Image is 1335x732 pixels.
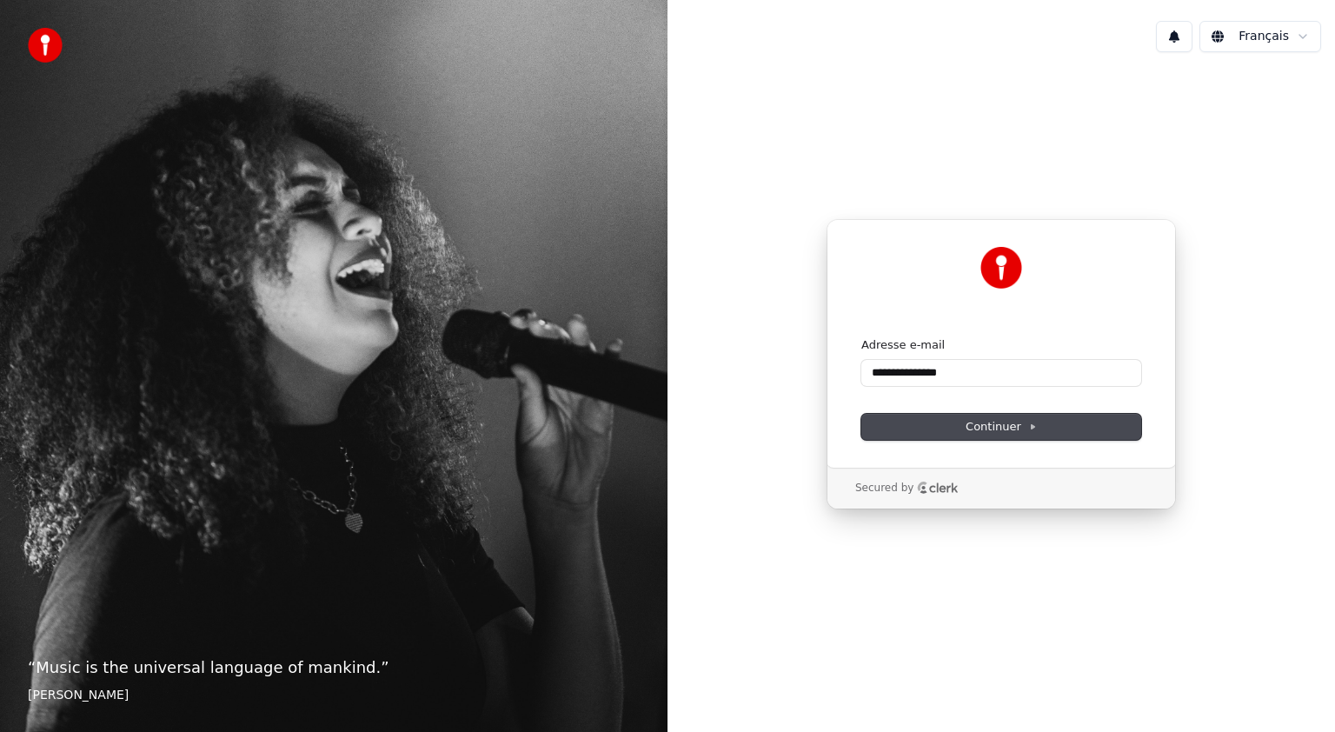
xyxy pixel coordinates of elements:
[28,655,640,680] p: “ Music is the universal language of mankind. ”
[966,419,1037,435] span: Continuer
[861,337,945,353] label: Adresse e-mail
[980,247,1022,289] img: Youka
[28,28,63,63] img: youka
[917,482,959,494] a: Clerk logo
[861,414,1141,440] button: Continuer
[855,482,913,496] p: Secured by
[28,687,640,704] footer: [PERSON_NAME]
